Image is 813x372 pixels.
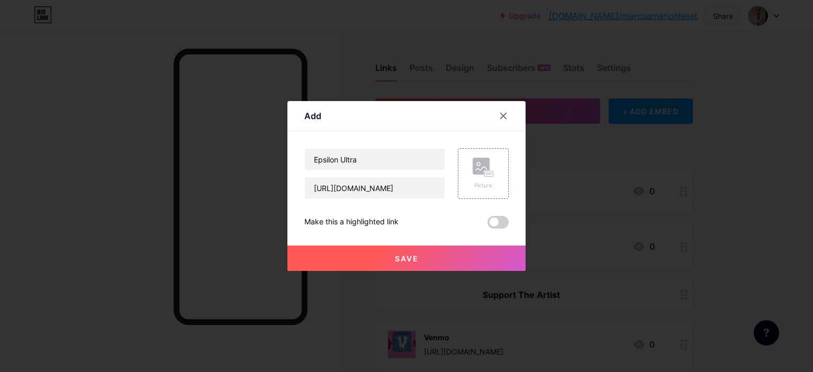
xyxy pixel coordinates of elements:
button: Save [287,246,526,271]
input: URL [305,177,445,198]
div: Picture [473,182,494,189]
div: Make this a highlighted link [304,216,399,229]
div: Add [304,110,321,122]
span: Save [395,254,419,263]
input: Title [305,149,445,170]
